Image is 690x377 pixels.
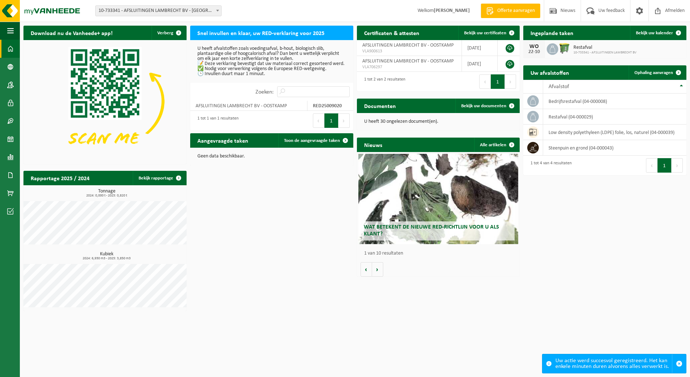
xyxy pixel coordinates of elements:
a: Alle artikelen [474,138,519,152]
span: Toon de aangevraagde taken [284,138,340,143]
h2: Certificaten & attesten [357,26,427,40]
h2: Rapportage 2025 / 2024 [23,171,97,185]
td: low density polyethyleen (LDPE) folie, los, naturel (04-000039) [543,125,686,140]
div: 1 tot 2 van 2 resultaten [361,74,405,90]
div: 1 tot 4 van 4 resultaten [527,157,572,173]
div: Uw actie werd succesvol geregistreerd. Het kan enkele minuten duren alvorens alles verwerkt is. [555,354,672,373]
a: Toon de aangevraagde taken [278,133,353,148]
button: Next [672,158,683,173]
span: Restafval [573,45,637,51]
span: Bekijk uw documenten [461,104,506,108]
label: Zoeken: [256,89,274,95]
button: Previous [479,74,491,89]
a: Offerte aanvragen [481,4,540,18]
button: Previous [313,113,324,128]
button: 1 [491,74,505,89]
p: Geen data beschikbaar. [197,154,346,159]
span: AFSLUITINGEN LAMBRECHT BV - OOSTKAMP [362,43,454,48]
h2: Aangevraagde taken [190,133,256,147]
span: VLA706297 [362,64,457,70]
a: Bekijk uw documenten [455,99,519,113]
button: 1 [658,158,672,173]
p: U heeft afvalstoffen zoals voedingsafval, b-hout, biologisch slib, plantaardige olie of hoogcalor... [197,46,346,77]
a: Bekijk uw kalender [630,26,686,40]
td: restafval (04-000029) [543,109,686,125]
h3: Kubiek [27,252,187,260]
h2: Documenten [357,99,403,113]
a: Wat betekent de nieuwe RED-richtlijn voor u als klant? [358,154,518,244]
span: 10-733341 - AFSLUITINGEN LAMBRECHT BV - OOSTKAMP [96,6,221,16]
button: Vorige [361,262,372,277]
span: VLA900613 [362,48,457,54]
span: Afvalstof [549,84,569,90]
h2: Nieuws [357,138,389,152]
td: steenpuin en grond (04-000043) [543,140,686,156]
td: AFSLUITINGEN LAMBRECHT BV - OOSTKAMP [190,101,307,111]
button: Previous [646,158,658,173]
a: Bekijk rapportage [133,171,186,185]
span: Bekijk uw kalender [636,31,673,35]
span: 2024: 0,000 t - 2025: 0,820 t [27,194,187,198]
button: 1 [324,113,339,128]
span: 2024: 6,930 m3 - 2025: 3,850 m3 [27,257,187,260]
td: [DATE] [462,40,498,56]
div: 22-10 [527,49,541,55]
img: WB-0770-HPE-GN-50 [558,42,571,55]
span: Wat betekent de nieuwe RED-richtlijn voor u als klant? [364,224,499,237]
td: [DATE] [462,56,498,72]
span: 10-733341 - AFSLUITINGEN LAMBRECHT BV [573,51,637,55]
button: Verberg [152,26,186,40]
h2: Download nu de Vanheede+ app! [23,26,120,40]
button: Volgende [372,262,383,277]
button: Next [339,113,350,128]
h3: Tonnage [27,189,187,198]
a: Bekijk uw certificaten [458,26,519,40]
span: Offerte aanvragen [495,7,537,14]
p: 1 van 10 resultaten [364,251,516,256]
span: Verberg [157,31,173,35]
h2: Uw afvalstoffen [523,65,576,79]
button: Next [505,74,516,89]
span: 10-733341 - AFSLUITINGEN LAMBRECHT BV - OOSTKAMP [95,5,222,16]
div: WO [527,44,541,49]
img: Download de VHEPlus App [23,40,187,162]
strong: RED25009020 [313,103,342,109]
h2: Ingeplande taken [523,26,581,40]
td: bedrijfsrestafval (04-000008) [543,94,686,109]
span: Ophaling aanvragen [634,70,673,75]
strong: [PERSON_NAME] [434,8,470,13]
p: U heeft 30 ongelezen document(en). [364,119,513,124]
span: Bekijk uw certificaten [464,31,506,35]
a: Ophaling aanvragen [629,65,686,80]
h2: Snel invullen en klaar, uw RED-verklaring voor 2025 [190,26,332,40]
div: 1 tot 1 van 1 resultaten [194,113,239,129]
span: AFSLUITINGEN LAMBRECHT BV - OOSTKAMP [362,58,454,64]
